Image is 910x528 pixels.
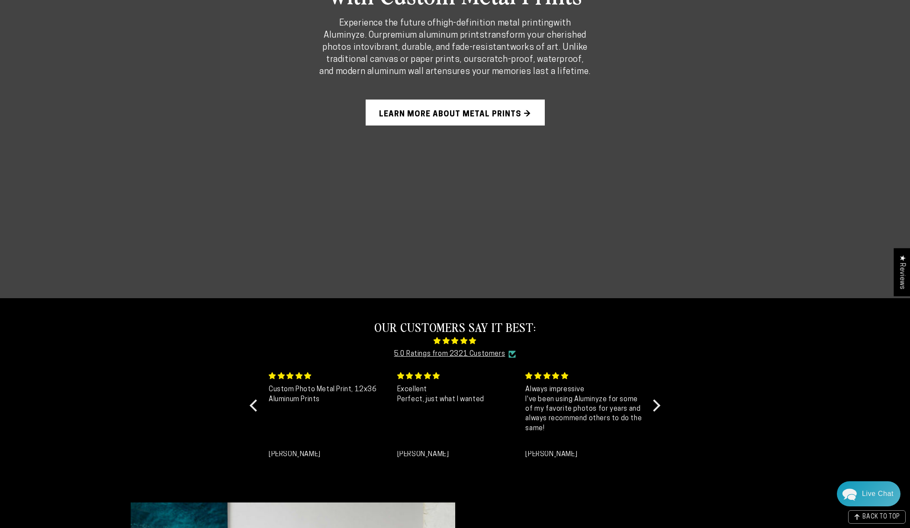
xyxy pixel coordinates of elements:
[366,100,545,126] a: Learn More About Metal Prints →
[837,481,900,506] div: Chat widget toggle
[262,335,648,348] span: 4.85 stars
[269,451,387,458] div: [PERSON_NAME]
[894,248,910,296] div: Click to open Judge.me floating reviews tab
[397,395,515,404] p: Perfect, just what I wanted
[436,19,553,28] strong: high-definition metal printing
[525,385,643,394] div: Always impressive
[397,451,515,458] div: [PERSON_NAME]
[319,17,592,78] p: Experience the future of with Aluminyze. Our transform your cherished photos into works of art. U...
[397,385,515,394] div: Excellent
[394,348,505,361] a: 5.0 Ratings from 2321 Customers
[269,371,387,381] div: 5 stars
[525,451,643,458] div: [PERSON_NAME]
[319,55,584,76] strong: scratch-proof, waterproof, and modern aluminum wall art
[269,385,387,404] p: Custom Photo Metal Print, 12x36 Aluminum Prints
[862,514,900,520] span: BACK TO TOP
[525,371,643,381] div: 5 stars
[370,43,510,52] strong: vibrant, durable, and fade-resistant
[383,31,485,40] strong: premium aluminum prints
[262,319,648,335] h2: OUR CUSTOMERS SAY IT BEST:
[862,481,894,506] div: Contact Us Directly
[397,371,515,381] div: 5 stars
[525,395,643,434] p: I've been using Aluminyze for some of my favorite photos for years and always recommend others to...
